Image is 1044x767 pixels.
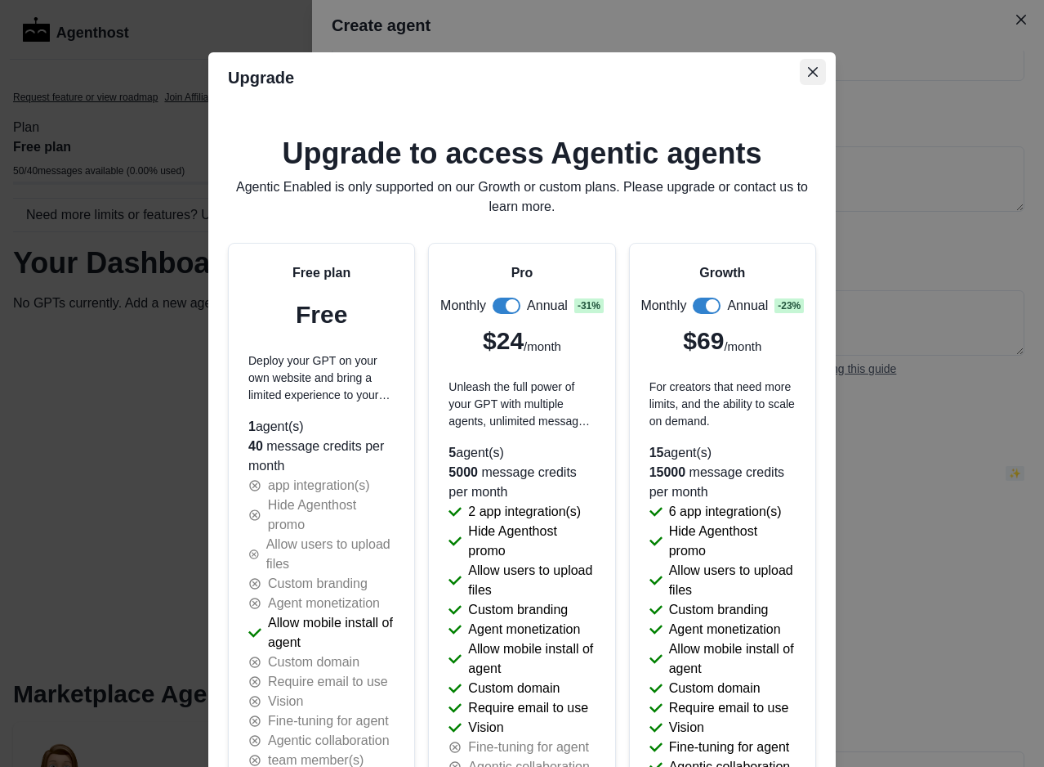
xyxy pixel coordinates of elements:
[574,298,604,313] span: - 31 %
[448,465,478,479] span: 5000
[248,439,263,453] span: 40
[268,574,368,594] p: Custom branding
[268,711,389,731] p: Fine-tuning for agent
[448,443,595,463] p: agent(s)
[683,322,724,359] p: $69
[268,672,388,692] p: Require email to use
[468,698,588,718] p: Require email to use
[669,561,796,600] p: Allow users to upload files
[669,522,796,561] p: Hide Agenthost promo
[296,296,347,333] p: Free
[649,463,796,502] p: message credits per month
[524,338,561,357] p: /month
[268,731,390,751] p: Agentic collaboration
[669,698,789,718] p: Require email to use
[268,496,395,535] p: Hide Agenthost promo
[468,600,568,620] p: Custom branding
[649,465,686,479] span: 15000
[669,718,704,738] p: Vision
[448,379,595,430] p: Unleash the full power of your GPT with multiple agents, unlimited messages per user, and subscri...
[448,446,456,460] span: 5
[268,653,359,672] p: Custom domain
[440,296,486,316] p: Monthly
[268,594,380,613] p: Agent monetization
[266,535,395,574] p: Allow users to upload files
[468,561,595,600] p: Allow users to upload files
[527,296,568,316] p: Annual
[268,613,395,653] p: Allow mobile install of agent
[649,446,664,460] span: 15
[727,296,768,316] p: Annual
[669,738,790,757] p: Fine-tuning for agent
[248,352,395,404] p: Deploy your GPT on your own website and bring a limited experience to your users
[268,476,370,496] p: app integration(s)
[669,600,769,620] p: Custom branding
[208,52,836,103] header: Upgrade
[669,502,782,522] p: 6 app integration(s)
[669,639,796,679] p: Allow mobile install of agent
[669,679,761,698] p: Custom domain
[448,463,595,502] p: message credits per month
[468,522,595,561] p: Hide Agenthost promo
[468,679,560,698] p: Custom domain
[774,298,804,313] span: - 23 %
[468,502,581,522] p: 2 app integration(s)
[669,620,781,639] p: Agent monetization
[228,177,816,217] p: Agentic Enabled is only supported on our Growth or custom plans. Please upgrade or contact us to ...
[292,263,350,283] p: Free plan
[248,417,395,437] p: agent(s)
[468,718,503,738] p: Vision
[483,322,524,359] p: $24
[248,437,395,476] p: message credits per month
[468,738,589,757] p: Fine-tuning for agent
[268,692,303,711] p: Vision
[640,296,686,316] p: Monthly
[468,620,580,639] p: Agent monetization
[511,263,533,283] p: Pro
[699,263,745,283] p: Growth
[468,639,595,679] p: Allow mobile install of agent
[228,136,816,171] h2: Upgrade to access Agentic agents
[649,443,796,463] p: agent(s)
[248,419,256,433] span: 1
[649,379,796,430] p: For creators that need more limits, and the ability to scale on demand.
[800,59,826,85] button: Close
[724,338,761,357] p: /month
